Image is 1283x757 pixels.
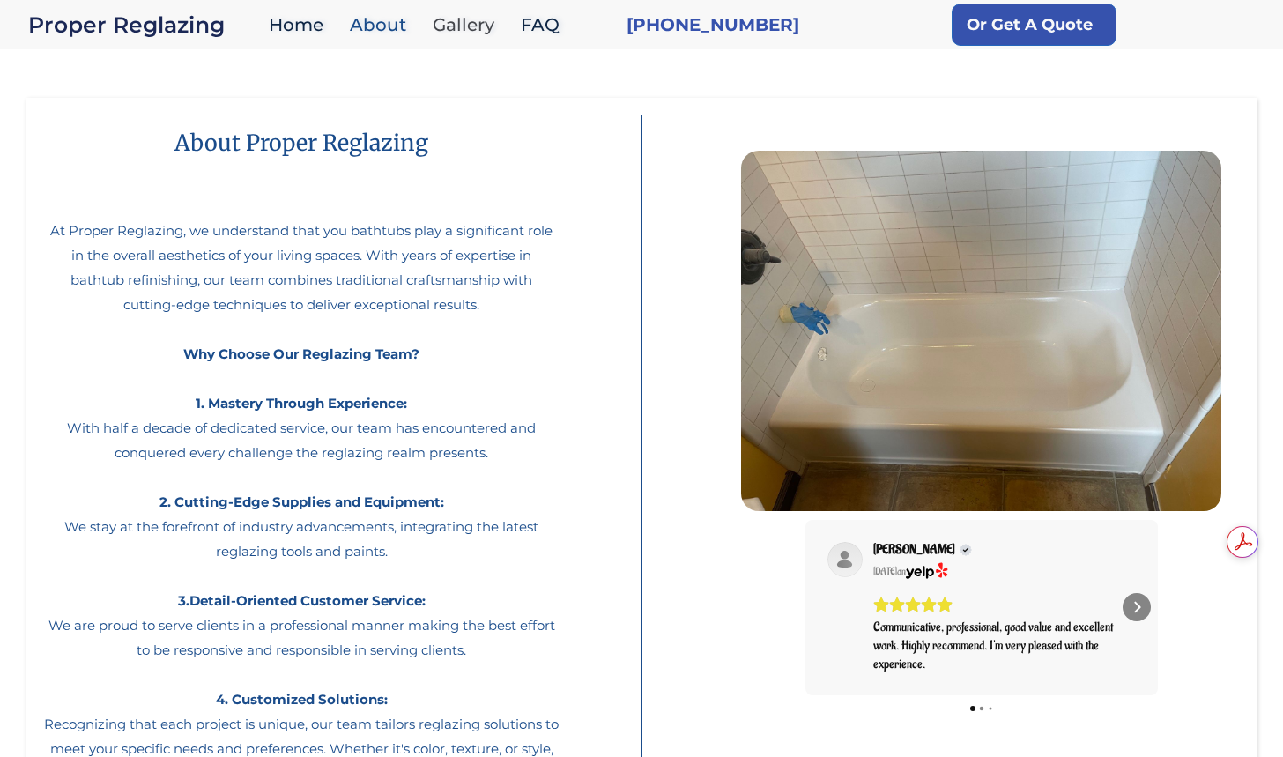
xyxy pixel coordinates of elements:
div: Verified Customer [960,544,972,556]
strong: 4. Customized Solutions: [216,691,388,708]
a: Gallery [424,6,512,44]
span: [PERSON_NAME] [873,542,955,558]
div: [DATE] [873,565,897,579]
strong: Why Choose Our Reglazing Team? 1. Mastery Through Experience: [183,345,419,412]
strong: 3. [178,592,189,609]
div: Proper Reglazing [28,12,260,37]
div: Previous [812,593,841,621]
div: Rating: 5.0 out of 5 [873,597,1136,612]
a: home [28,12,260,37]
strong: 2. Cutting-Edge Supplies and Equipment: [159,494,444,510]
h1: About Proper Reglazing [139,115,464,170]
div: on [873,565,906,579]
div: Communicative, professional, good value and excellent work. Highly recommend. I'm very pleased wi... [873,618,1136,673]
div: Next [1123,593,1151,621]
a: About [341,6,424,44]
a: FAQ [512,6,577,44]
div: Carousel [805,520,1158,695]
strong: Detail-Oriented Customer Service: [189,592,426,609]
a: Or Get A Quote [952,4,1116,46]
a: [PHONE_NUMBER] [627,12,799,37]
a: Home [260,6,341,44]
